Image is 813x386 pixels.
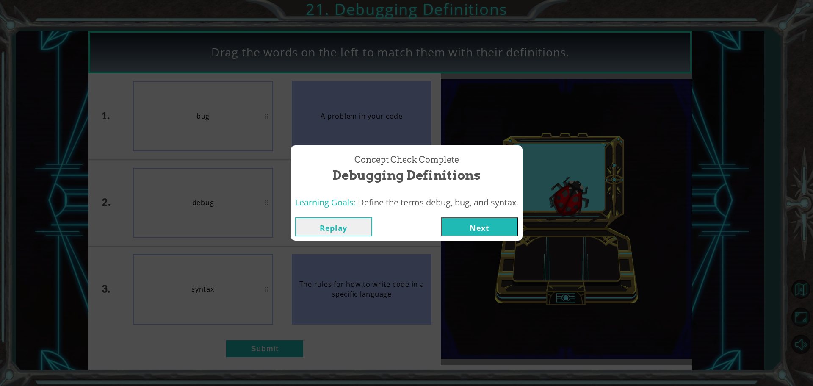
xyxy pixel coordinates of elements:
[358,197,518,208] span: Define the terms debug, bug, and syntax.
[354,154,459,166] span: Concept Check Complete
[295,217,372,236] button: Replay
[295,197,356,208] span: Learning Goals:
[441,217,518,236] button: Next
[332,166,481,184] span: Debugging Definitions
